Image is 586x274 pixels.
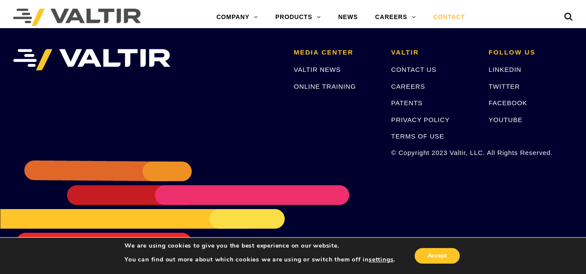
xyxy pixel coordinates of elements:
[425,9,474,26] a: CONTACT
[267,9,330,26] a: PRODUCTS
[488,83,520,90] a: TWITTER
[124,256,395,264] p: You can find out more about which cookies we are using or switch them off in .
[391,83,425,90] a: CAREERS
[488,66,521,73] a: LINKEDIN
[488,49,573,56] h2: FOLLOW US
[391,132,444,140] a: TERMS OF USE
[488,99,527,106] a: FACEBOOK
[13,9,141,26] img: Valtir
[369,256,393,264] button: settings
[13,49,170,71] img: VALTIR
[330,9,367,26] a: NEWS
[391,66,436,73] a: CONTACT US
[391,99,423,106] a: PATENTS
[294,49,378,56] h2: MEDIA CENTER
[488,116,522,123] a: YOUTUBE
[391,49,476,56] h2: VALTIR
[124,242,395,250] p: We are using cookies to give you the best experience on our website.
[294,66,340,73] a: VALTIR NEWS
[367,9,425,26] a: CAREERS
[294,83,356,90] a: ONLINE TRAINING
[391,116,450,123] a: PRIVACY POLICY
[391,148,476,158] p: © Copyright 2023 Valtir, LLC. All Rights Reserved.
[208,9,267,26] a: COMPANY
[415,248,460,264] button: Accept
